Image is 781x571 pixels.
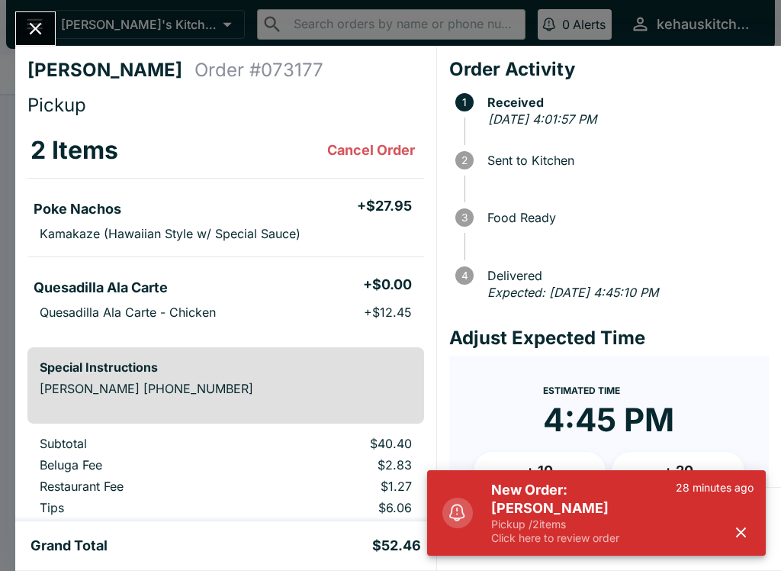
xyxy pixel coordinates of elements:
h5: $52.46 [372,537,421,555]
text: 3 [461,211,468,224]
h3: 2 Items [31,135,118,166]
p: Restaurant Fee [40,479,237,494]
p: [PERSON_NAME] [PHONE_NUMBER] [40,381,412,396]
span: Delivered [480,269,769,282]
em: [DATE] 4:01:57 PM [488,111,596,127]
p: Kamakaze (Hawaiian Style w/ Special Sauce) [40,226,301,241]
p: Tips [40,500,237,515]
p: $1.27 [262,479,411,494]
p: Quesadilla Ala Carte - Chicken [40,305,216,320]
button: + 20 [612,452,744,490]
p: + $12.45 [364,305,412,320]
button: Close [16,12,55,45]
p: Subtotal [40,436,237,451]
em: Expected: [DATE] 4:45:10 PM [487,285,658,300]
h5: + $0.00 [363,276,412,294]
p: $2.83 [262,457,411,473]
span: Sent to Kitchen [480,153,769,167]
p: Click here to review order [491,531,676,545]
h4: Adjust Expected Time [449,327,769,350]
span: Pickup [27,94,86,116]
span: Received [480,95,769,109]
h5: Grand Total [31,537,108,555]
text: 4 [461,269,468,282]
h4: Order Activity [449,58,769,81]
time: 4:45 PM [543,400,674,440]
table: orders table [27,123,424,335]
span: Estimated Time [543,385,620,396]
h6: Special Instructions [40,360,412,375]
button: + 10 [474,452,606,490]
span: Food Ready [480,211,769,224]
h5: New Order: [PERSON_NAME] [491,481,676,518]
p: $40.40 [262,436,411,451]
text: 2 [461,154,468,166]
table: orders table [27,436,424,543]
h5: + $27.95 [357,197,412,215]
text: 1 [462,96,467,108]
p: Pickup / 2 items [491,518,676,531]
p: 28 minutes ago [676,481,754,495]
p: $6.06 [262,500,411,515]
p: Beluga Fee [40,457,237,473]
h5: Poke Nachos [34,200,121,218]
button: Cancel Order [321,135,421,166]
h4: Order # 073177 [194,59,323,82]
h5: Quesadilla Ala Carte [34,279,168,297]
h4: [PERSON_NAME] [27,59,194,82]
